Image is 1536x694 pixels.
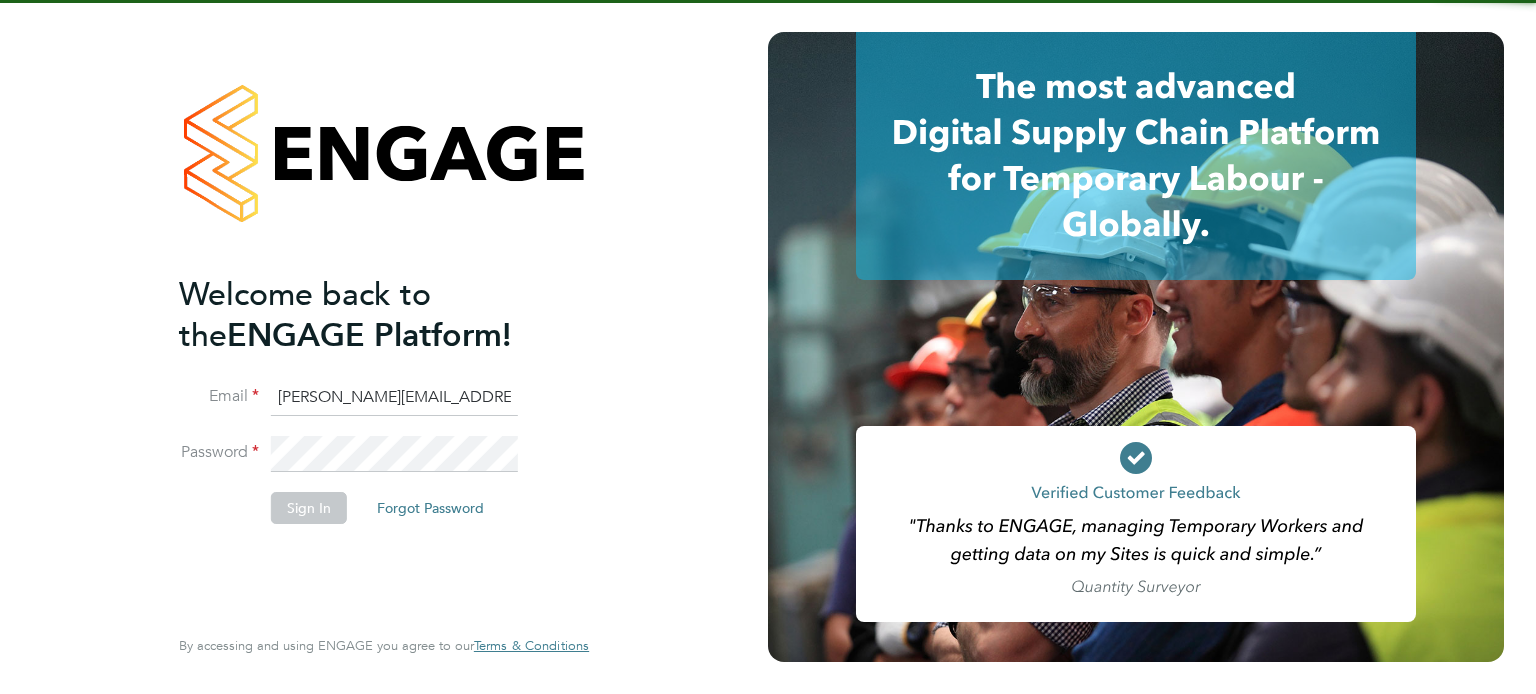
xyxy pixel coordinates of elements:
[179,386,259,407] label: Email
[271,380,518,416] input: Enter your work email...
[271,492,347,524] button: Sign In
[179,275,431,355] span: Welcome back to the
[474,637,589,654] span: Terms & Conditions
[361,492,500,524] button: Forgot Password
[179,637,589,654] span: By accessing and using ENGAGE you agree to our
[179,442,259,463] label: Password
[474,638,589,654] a: Terms & Conditions
[179,274,569,356] h2: ENGAGE Platform!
